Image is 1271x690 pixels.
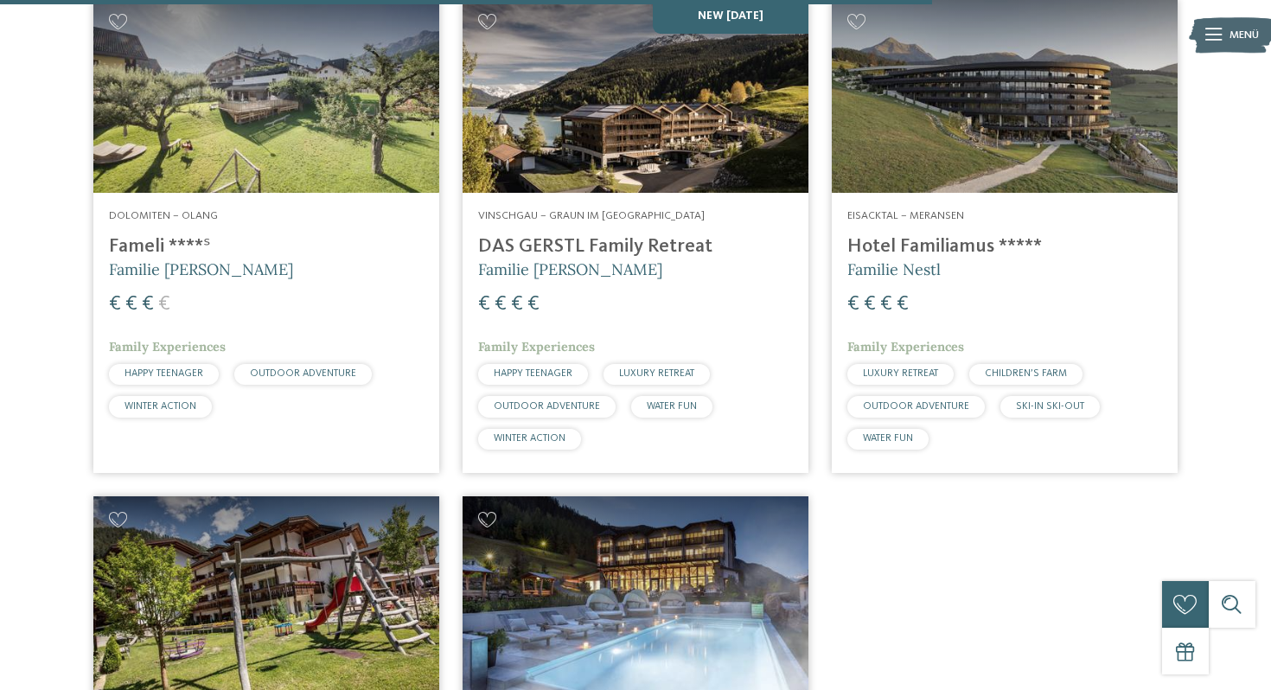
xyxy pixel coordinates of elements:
[125,294,137,315] span: €
[478,339,595,355] span: Family Experiences
[250,368,356,379] span: OUTDOOR ADVENTURE
[109,210,218,221] span: Dolomiten – Olang
[495,294,507,315] span: €
[647,401,697,412] span: WATER FUN
[864,294,876,315] span: €
[478,294,490,315] span: €
[125,401,196,412] span: WINTER ACTION
[478,259,662,279] span: Familie [PERSON_NAME]
[109,339,226,355] span: Family Experiences
[142,294,154,315] span: €
[478,210,705,221] span: Vinschgau – Graun im [GEOGRAPHIC_DATA]
[527,294,540,315] span: €
[847,294,859,315] span: €
[863,368,938,379] span: LUXURY RETREAT
[158,294,170,315] span: €
[847,259,941,279] span: Familie Nestl
[863,401,969,412] span: OUTDOOR ADVENTURE
[985,368,1067,379] span: CHILDREN’S FARM
[511,294,523,315] span: €
[1016,401,1084,412] span: SKI-IN SKI-OUT
[880,294,892,315] span: €
[863,433,913,444] span: WATER FUN
[847,210,964,221] span: Eisacktal – Meransen
[494,433,565,444] span: WINTER ACTION
[109,294,121,315] span: €
[847,339,964,355] span: Family Experiences
[494,368,572,379] span: HAPPY TEENAGER
[125,368,203,379] span: HAPPY TEENAGER
[897,294,909,315] span: €
[478,235,793,259] h4: DAS GERSTL Family Retreat
[494,401,600,412] span: OUTDOOR ADVENTURE
[109,259,293,279] span: Familie [PERSON_NAME]
[619,368,694,379] span: LUXURY RETREAT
